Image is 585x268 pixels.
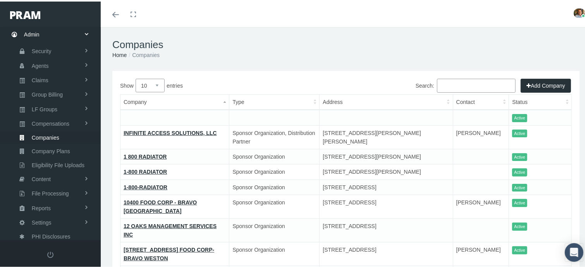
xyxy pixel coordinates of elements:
[229,124,320,147] td: Sponsor Organization, Distribution Partner
[112,50,127,57] a: Home
[32,185,69,199] span: File Processing
[512,197,527,206] span: Active
[124,152,167,158] a: 1 800 RADIATOR
[229,163,320,178] td: Sponsor Organization
[320,93,453,108] th: Address: activate to sort column ascending
[320,124,453,147] td: [STREET_ADDRESS][PERSON_NAME][PERSON_NAME]
[320,241,453,265] td: [STREET_ADDRESS]
[512,112,527,121] span: Active
[512,245,527,253] span: Active
[320,163,453,178] td: [STREET_ADDRESS][PERSON_NAME]
[124,183,167,189] a: 1-800-RADIATOR
[124,245,214,260] a: [STREET_ADDRESS] FOOD CORP-BRAVO WESTON
[512,152,527,160] span: Active
[509,93,571,108] th: Status: activate to sort column ascending
[229,241,320,265] td: Sponsor Organization
[32,101,57,114] span: LF Groups
[320,217,453,241] td: [STREET_ADDRESS]
[32,72,48,85] span: Claims
[521,77,571,91] button: Add Company
[32,200,51,213] span: Reports
[512,128,527,136] span: Active
[437,77,516,91] input: Search:
[24,26,40,40] span: Admin
[320,147,453,163] td: [STREET_ADDRESS][PERSON_NAME]
[32,58,49,71] span: Agents
[512,182,527,190] span: Active
[32,171,51,184] span: Content
[124,167,167,173] a: 1-800 RADIATOR
[320,194,453,217] td: [STREET_ADDRESS]
[120,77,346,91] label: Show entries
[32,116,69,129] span: Compensations
[124,128,217,135] a: INFINITE ACCESS SOLUTIONS, LLC
[10,10,40,17] img: PRAM_20_x_78.png
[453,93,509,108] th: Contact: activate to sort column ascending
[229,194,320,217] td: Sponsor Organization
[120,93,229,108] th: Company: activate to sort column descending
[112,37,580,49] h1: Companies
[127,49,160,58] li: Companies
[229,93,320,108] th: Type: activate to sort column ascending
[453,194,509,217] td: [PERSON_NAME]
[32,130,59,143] span: Companies
[32,143,70,156] span: Company Plans
[136,77,165,91] select: Showentries
[32,228,71,242] span: PHI Disclosures
[32,86,63,100] span: Group Billing
[32,43,52,56] span: Security
[229,178,320,194] td: Sponsor Organization
[453,241,509,265] td: [PERSON_NAME]
[32,214,52,228] span: Settings
[229,147,320,163] td: Sponsor Organization
[416,77,516,91] label: Search:
[124,198,197,213] a: 10400 FOOD CORP - BRAVO [GEOGRAPHIC_DATA]
[124,221,217,236] a: 12 OAKS MANAGEMENT SERVICES INC
[565,242,583,260] div: Open Intercom Messenger
[453,124,509,147] td: [PERSON_NAME]
[512,221,527,229] span: Active
[512,167,527,175] span: Active
[320,178,453,194] td: [STREET_ADDRESS]
[229,217,320,241] td: Sponsor Organization
[32,157,84,170] span: Eligibility File Uploads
